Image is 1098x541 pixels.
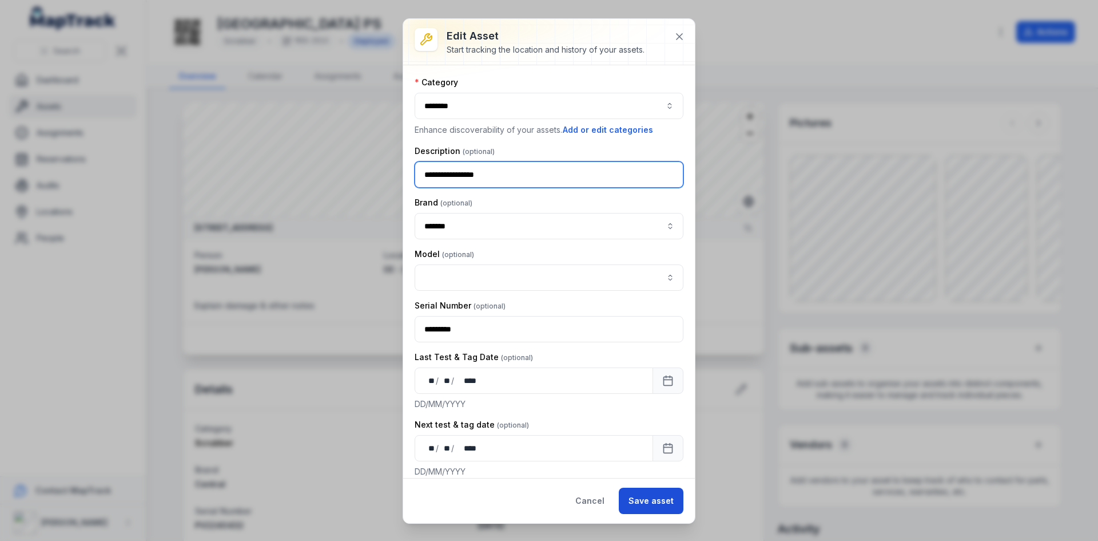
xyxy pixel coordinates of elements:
[415,213,683,239] input: asset-edit:cf[95398f92-8612-421e-aded-2a99c5a8da30]-label
[653,435,683,461] button: Calendar
[415,197,472,208] label: Brand
[436,443,440,454] div: /
[415,145,495,157] label: Description
[440,443,451,454] div: month,
[415,77,458,88] label: Category
[424,375,436,386] div: day,
[451,375,455,386] div: /
[566,488,614,514] button: Cancel
[447,44,645,56] div: Start tracking the location and history of your assets.
[424,443,436,454] div: day,
[562,124,654,136] button: Add or edit categories
[447,28,645,44] h3: Edit asset
[451,443,455,454] div: /
[415,264,683,291] input: asset-edit:cf[ae11ba15-1579-4ecc-996c-910ebae4e155]-label
[455,443,477,454] div: year,
[415,398,683,410] p: DD/MM/YYYY
[436,375,440,386] div: /
[653,368,683,394] button: Calendar
[415,248,474,260] label: Model
[415,124,683,136] p: Enhance discoverability of your assets.
[619,488,683,514] button: Save asset
[415,300,506,311] label: Serial Number
[415,466,683,477] p: DD/MM/YYYY
[455,375,477,386] div: year,
[415,419,529,431] label: Next test & tag date
[415,352,533,363] label: Last Test & Tag Date
[440,375,451,386] div: month,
